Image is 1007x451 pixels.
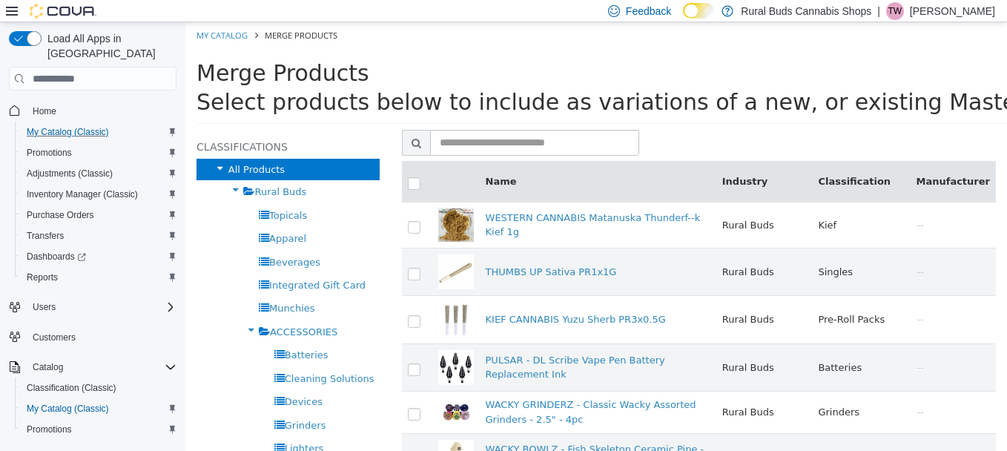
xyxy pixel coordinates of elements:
button: Reports [15,267,182,288]
td: -- [725,321,810,369]
span: Integrated Gift Card [84,257,180,269]
span: Promotions [27,147,72,159]
span: ACCESSORIES [85,304,152,315]
td: Grinders [627,369,724,412]
span: Classification (Classic) [27,382,116,394]
p: | [877,2,880,20]
span: Beverages [84,234,135,246]
a: Dashboards [15,246,182,267]
button: Promotions [15,419,182,440]
span: Load All Apps in [GEOGRAPHIC_DATA] [42,31,176,61]
span: Purchase Orders [21,206,176,224]
th: Manufacturer [725,139,810,180]
span: Merge Products [79,7,152,19]
span: Inventory Manager (Classic) [21,185,176,203]
td: Rural Buds [531,225,627,274]
a: My Catalog (Classic) [21,123,115,141]
a: KIEF CANNABIS Yuzu Sherb PR3x0.5G [300,292,481,303]
span: Customers [33,332,76,343]
button: Catalog [27,358,69,376]
span: Catalog [27,358,176,376]
a: Transfers [21,227,70,245]
p: Rural Buds Cannabis Shops [741,2,871,20]
span: All Products [43,142,99,153]
a: Promotions [21,144,78,162]
span: Adjustments (Classic) [21,165,176,182]
span: My Catalog (Classic) [27,403,109,415]
th: Industry [531,139,627,180]
a: WESTERN CANNABIS Matanuska Thunderf--k Kief 1g [300,190,515,216]
a: Promotions [21,421,78,438]
span: Home [33,105,56,117]
button: My Catalog (Classic) [15,398,182,419]
a: My Catalog [11,7,62,19]
span: Grinders [99,398,141,409]
input: Dark Mode [683,3,714,19]
img: 150 [253,280,288,315]
a: Reports [21,269,64,286]
td: -- [725,274,810,322]
td: -- [725,180,810,226]
span: Promotions [21,421,176,438]
span: Reports [21,269,176,286]
span: Transfers [21,227,176,245]
a: Customers [27,329,82,346]
span: My Catalog (Classic) [27,126,109,138]
span: Rural Buds [69,164,121,175]
td: -- [725,369,810,412]
button: Customers [3,326,182,348]
span: Promotions [27,424,72,435]
span: Customers [27,328,176,346]
span: Users [33,301,56,313]
button: My Catalog (Classic) [15,122,182,142]
span: Topicals [84,188,122,199]
a: My Catalog (Classic) [21,400,115,418]
span: TW [888,2,902,20]
td: Rural Buds [531,180,627,226]
span: Home [27,101,176,119]
th: Classification [627,139,724,180]
span: Promotions [21,144,176,162]
td: Batteries [627,321,724,369]
span: Users [27,298,176,316]
button: Inventory Manager (Classic) [15,184,182,205]
a: Purchase Orders [21,206,100,224]
button: Users [27,298,62,316]
span: Cleaning Solutions [99,351,189,362]
img: 150 [253,186,288,220]
a: Classification (Classic) [21,379,122,397]
td: Kief [627,180,724,226]
span: Apparel [84,211,121,222]
span: Transfers [27,230,64,242]
span: Reports [27,271,58,283]
span: Dashboards [21,248,176,266]
td: -- [725,225,810,274]
img: 150 [253,232,288,268]
span: My Catalog (Classic) [21,400,176,418]
span: Devices [99,374,137,385]
a: Dashboards [21,248,92,266]
span: Feedback [626,4,671,19]
img: 150 [253,328,288,363]
td: Pre-Roll Packs [627,274,724,322]
p: [PERSON_NAME] [910,2,995,20]
span: Merge Products [11,38,184,64]
a: WACKY BOWLZ - Fish Skeleton Ceramic Pipe - 4" [300,421,519,447]
td: Rural Buds [531,321,627,369]
a: WACKY GRINDERZ - Classic Wacky Assorted Grinders - 2.5" - 4pc [300,377,511,403]
img: 150 [253,376,288,404]
button: Purchase Orders [15,205,182,225]
span: Dashboards [27,251,86,263]
a: PULSAR - DL Scribe Vape Pen Battery Replacement Ink [300,332,480,358]
button: Promotions [15,142,182,163]
span: Select products below to include as variations of a new, or existing Master Product. [11,67,939,93]
span: Inventory Manager (Classic) [27,188,138,200]
span: Adjustments (Classic) [27,168,113,180]
span: Munchies [84,280,129,292]
h5: Classifications [11,116,194,134]
img: Cova [30,4,96,19]
a: Inventory Manager (Classic) [21,185,144,203]
div: Tianna Wanders [886,2,904,20]
a: Adjustments (Classic) [21,165,119,182]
